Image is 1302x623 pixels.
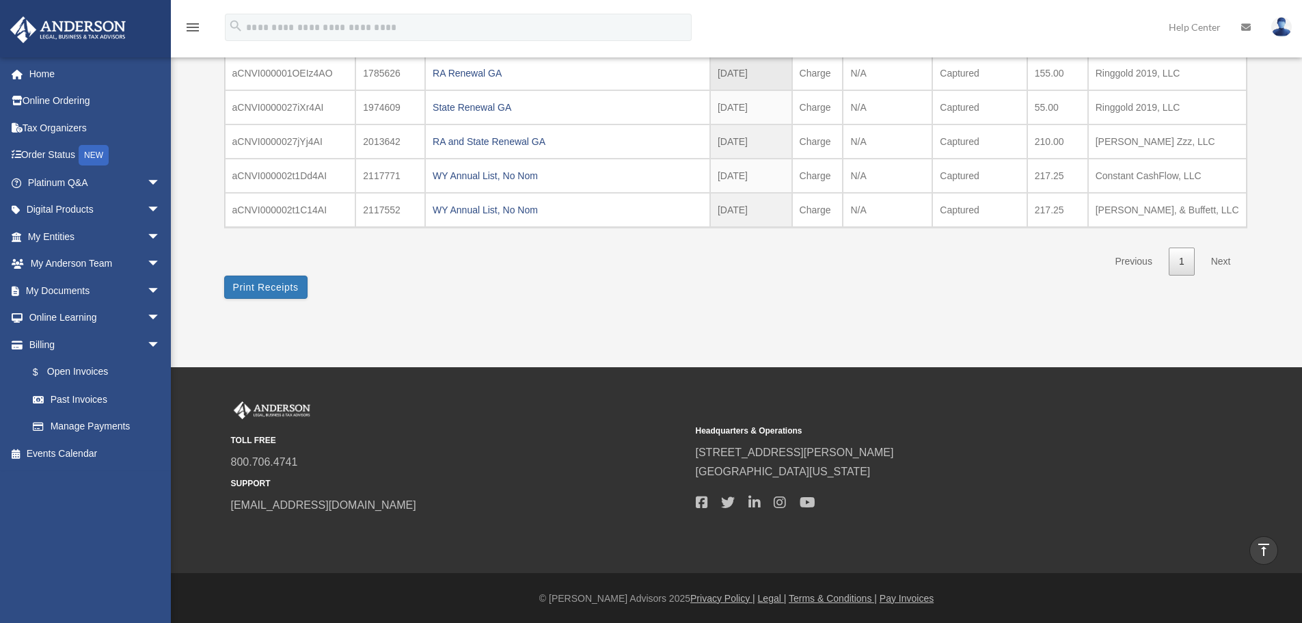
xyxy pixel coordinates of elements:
[10,114,181,142] a: Tax Organizers
[792,90,843,124] td: Charge
[231,499,416,511] a: [EMAIL_ADDRESS][DOMAIN_NAME]
[231,456,298,468] a: 800.706.4741
[433,200,703,220] div: WY Annual List, No Nom
[792,124,843,159] td: Charge
[690,593,755,604] a: Privacy Policy |
[19,386,174,413] a: Past Invoices
[1169,248,1195,276] a: 1
[10,250,181,278] a: My Anderson Teamarrow_drop_down
[147,250,174,278] span: arrow_drop_down
[10,88,181,115] a: Online Ordering
[355,159,425,193] td: 2117771
[433,64,703,83] div: RA Renewal GA
[1027,90,1088,124] td: 55.00
[1201,248,1241,276] a: Next
[171,590,1302,607] div: © [PERSON_NAME] Advisors 2025
[228,18,243,34] i: search
[79,145,109,165] div: NEW
[10,331,181,358] a: Billingarrow_drop_down
[843,56,932,90] td: N/A
[433,132,703,151] div: RA and State Renewal GA
[696,466,871,477] a: [GEOGRAPHIC_DATA][US_STATE]
[932,56,1027,90] td: Captured
[880,593,934,604] a: Pay Invoices
[225,56,356,90] td: aCNVI000001OEIz4AO
[696,447,894,458] a: [STREET_ADDRESS][PERSON_NAME]
[758,593,787,604] a: Legal |
[147,304,174,332] span: arrow_drop_down
[225,90,356,124] td: aCNVI0000027iXr4AI
[10,169,181,196] a: Platinum Q&Aarrow_drop_down
[355,124,425,159] td: 2013642
[1027,159,1088,193] td: 217.25
[932,193,1027,227] td: Captured
[1256,542,1272,558] i: vertical_align_top
[1088,56,1247,90] td: Ringgold 2019, LLC
[147,331,174,359] span: arrow_drop_down
[433,166,703,185] div: WY Annual List, No Nom
[843,159,932,193] td: N/A
[10,60,181,88] a: Home
[710,193,792,227] td: [DATE]
[932,159,1027,193] td: Captured
[10,277,181,304] a: My Documentsarrow_drop_down
[10,223,181,250] a: My Entitiesarrow_drop_down
[185,24,201,36] a: menu
[6,16,130,43] img: Anderson Advisors Platinum Portal
[1027,124,1088,159] td: 210.00
[789,593,877,604] a: Terms & Conditions |
[185,19,201,36] i: menu
[1088,124,1247,159] td: [PERSON_NAME] Zzz, LLC
[1088,159,1247,193] td: Constant CashFlow, LLC
[231,477,686,491] small: SUPPORT
[19,358,181,386] a: $Open Invoices
[843,90,932,124] td: N/A
[1249,536,1278,565] a: vertical_align_top
[147,277,174,305] span: arrow_drop_down
[1027,193,1088,227] td: 217.25
[792,193,843,227] td: Charge
[147,169,174,197] span: arrow_drop_down
[843,124,932,159] td: N/A
[147,196,174,224] span: arrow_drop_down
[231,434,686,448] small: TOLL FREE
[355,90,425,124] td: 1974609
[147,223,174,251] span: arrow_drop_down
[231,401,313,419] img: Anderson Advisors Platinum Portal
[10,304,181,332] a: Online Learningarrow_drop_down
[225,193,356,227] td: aCNVI000002t1C14AI
[843,193,932,227] td: N/A
[792,56,843,90] td: Charge
[10,440,181,467] a: Events Calendar
[1271,17,1292,37] img: User Pic
[433,98,703,117] div: State Renewal GA
[792,159,843,193] td: Charge
[355,56,425,90] td: 1785626
[19,413,181,440] a: Manage Payments
[225,124,356,159] td: aCNVI0000027jYj4AI
[225,159,356,193] td: aCNVI000002t1Dd4AI
[710,56,792,90] td: [DATE]
[1104,248,1162,276] a: Previous
[710,124,792,159] td: [DATE]
[10,142,181,170] a: Order StatusNEW
[1027,56,1088,90] td: 155.00
[932,124,1027,159] td: Captured
[932,90,1027,124] td: Captured
[696,424,1151,438] small: Headquarters & Operations
[40,364,47,381] span: $
[710,90,792,124] td: [DATE]
[1088,90,1247,124] td: Ringgold 2019, LLC
[355,193,425,227] td: 2117552
[710,159,792,193] td: [DATE]
[224,276,308,299] button: Print Receipts
[10,196,181,224] a: Digital Productsarrow_drop_down
[1088,193,1247,227] td: [PERSON_NAME], & Buffett, LLC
